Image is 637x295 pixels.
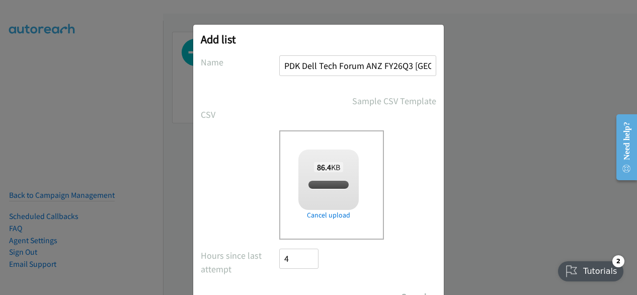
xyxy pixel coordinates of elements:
[310,180,347,190] span: split_12.csv
[552,251,629,287] iframe: Checklist
[352,94,436,108] a: Sample CSV Template
[317,162,331,172] strong: 86.4
[314,162,344,172] span: KB
[608,107,637,187] iframe: Resource Center
[201,249,279,276] label: Hours since last attempt
[201,108,279,121] label: CSV
[201,32,436,46] h2: Add list
[298,210,359,220] a: Cancel upload
[201,55,279,69] label: Name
